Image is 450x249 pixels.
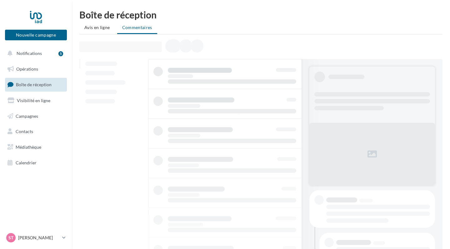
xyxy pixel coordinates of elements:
[16,82,52,87] span: Boîte de réception
[17,98,50,103] span: Visibilité en ligne
[4,141,68,154] a: Médiathèque
[4,125,68,138] a: Contacts
[4,156,68,169] a: Calendrier
[4,110,68,123] a: Campagnes
[4,78,68,91] a: Boîte de réception
[58,51,63,56] div: 5
[18,235,60,241] p: [PERSON_NAME]
[4,62,68,76] a: Opérations
[4,94,68,107] a: Visibilité en ligne
[16,144,41,150] span: Médiathèque
[5,232,67,244] a: ST [PERSON_NAME]
[8,235,13,241] span: ST
[84,24,110,31] span: Avis en ligne
[17,51,42,56] span: Notifications
[4,47,66,60] button: Notifications 5
[16,129,33,134] span: Contacts
[79,10,442,19] div: Boîte de réception
[16,113,38,118] span: Campagnes
[16,160,37,165] span: Calendrier
[5,30,67,40] button: Nouvelle campagne
[16,66,38,72] span: Opérations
